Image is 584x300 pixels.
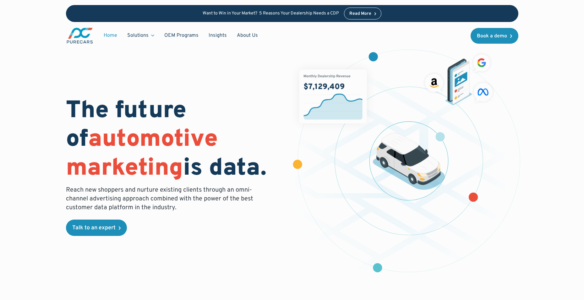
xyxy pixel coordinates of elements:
[423,52,495,105] img: ads on social media and advertising partners
[299,69,367,123] img: chart showing monthly dealership revenue of $7m
[127,32,149,39] div: Solutions
[122,30,159,41] div: Solutions
[477,34,507,39] div: Book a demo
[373,133,445,190] img: illustration of a vehicle
[66,220,127,236] a: Talk to an expert
[203,11,339,16] p: Want to Win in Your Market? 5 Reasons Your Dealership Needs a CDP
[72,225,116,231] div: Talk to an expert
[232,30,263,41] a: About Us
[204,30,232,41] a: Insights
[66,97,285,183] h1: The future of is data.
[344,8,382,19] a: Read More
[159,30,204,41] a: OEM Programs
[66,27,94,44] a: main
[66,186,257,212] p: Reach new shoppers and nurture existing clients through an omni-channel advertising approach comb...
[99,30,122,41] a: Home
[66,125,218,183] span: automotive marketing
[471,28,518,44] a: Book a demo
[66,27,94,44] img: purecars logo
[349,12,371,16] div: Read More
